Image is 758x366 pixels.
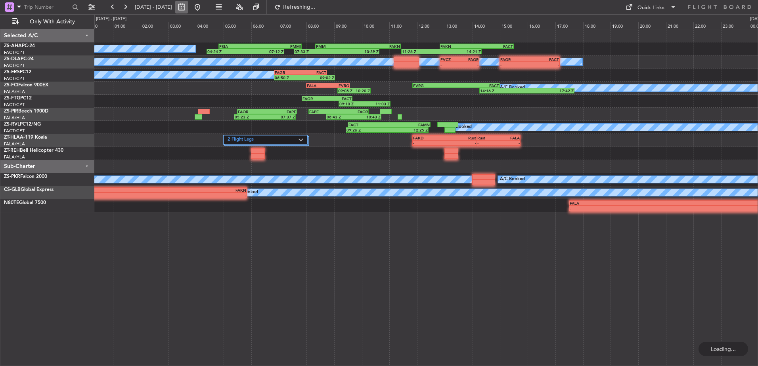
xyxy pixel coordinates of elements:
[4,200,46,205] a: N80TEGlobal 7500
[611,22,638,29] div: 19:00
[364,101,390,106] div: 11:03 Z
[699,342,748,356] div: Loading...
[4,109,18,114] span: ZS-PIR
[24,1,70,13] input: Trip Number
[117,188,246,193] div: FAKN
[224,22,251,29] div: 05:00
[402,49,442,54] div: 11:26 Z
[4,154,25,160] a: FALA/HLA
[275,70,301,75] div: FAGR
[21,19,84,25] span: Only With Activity
[413,83,456,88] div: FVRG
[207,49,245,54] div: 04:24 Z
[275,75,304,80] div: 06:50 Z
[500,62,530,67] div: -
[4,57,34,61] a: ZS-DLAPC-24
[348,122,389,127] div: FACT
[279,22,306,29] div: 07:00
[354,88,370,93] div: 10:20 Z
[528,22,555,29] div: 16:00
[4,89,25,95] a: FALA/HLA
[4,96,32,101] a: ZS-FTGPC12
[271,1,318,13] button: Refreshing...
[530,57,559,62] div: FACT
[473,22,500,29] div: 14:00
[387,128,427,132] div: 12:25 Z
[358,44,400,49] div: FAKN
[459,57,479,62] div: FAOR
[447,121,472,133] div: A/C Booked
[327,114,354,119] div: 08:43 Z
[666,22,694,29] div: 21:00
[334,22,362,29] div: 09:00
[362,22,390,29] div: 10:00
[9,15,86,28] button: Only With Activity
[196,22,224,29] div: 04:00
[417,22,445,29] div: 12:00
[4,200,19,205] span: N80TE
[328,83,349,88] div: FVRG
[638,22,666,29] div: 20:00
[4,187,54,192] a: CS-GLBGlobal Express
[570,206,702,211] div: -
[477,141,498,145] div: -
[4,109,48,114] a: ZS-PIRBeech 1900D
[445,22,473,29] div: 13:00
[500,57,530,62] div: FAOR
[442,49,481,54] div: 14:21 Z
[499,135,520,140] div: FALA
[295,49,337,54] div: 07:33 Z
[4,96,20,101] span: ZS-FTG
[440,44,477,49] div: FAKN
[4,115,25,121] a: FALA/HLA
[4,83,18,88] span: ZS-FCI
[339,101,365,106] div: 09:10 Z
[4,44,22,48] span: ZS-AHA
[477,135,498,140] div: Rust
[327,96,352,101] div: FACT
[4,148,63,153] a: ZT-REHBell Helicopter 430
[499,141,520,145] div: -
[413,141,445,145] div: -
[459,62,479,67] div: -
[440,62,459,67] div: -
[316,44,358,49] div: FMMI
[4,44,35,48] a: ZS-AHAPC-24
[96,16,126,23] div: [DATE] - [DATE]
[309,109,339,114] div: FAPE
[413,135,445,140] div: FAKD
[85,22,113,29] div: 00:00
[622,1,680,13] button: Quick Links
[338,88,354,93] div: 09:08 Z
[4,135,20,140] span: ZT-HLA
[260,44,301,49] div: FMMI
[299,138,303,141] img: arrow-gray.svg
[135,4,172,11] span: [DATE] - [DATE]
[337,49,379,54] div: 10:39 Z
[265,114,295,119] div: 07:37 Z
[354,114,381,119] div: 10:43 Z
[4,102,25,108] a: FACT/CPT
[251,22,279,29] div: 06:00
[4,148,20,153] span: ZT-REH
[477,44,513,49] div: FACT
[117,193,246,198] div: -
[4,135,47,140] a: ZT-HLAA-119 Koala
[168,22,196,29] div: 03:00
[228,137,298,143] label: 2 Flight Legs
[113,22,141,29] div: 01:00
[4,122,20,127] span: ZS-RVL
[306,22,334,29] div: 08:00
[219,44,260,49] div: FSIA
[583,22,611,29] div: 18:00
[235,114,265,119] div: 05:23 Z
[721,22,749,29] div: 23:00
[637,4,664,12] div: Quick Links
[4,57,21,61] span: ZS-DLA
[339,109,368,114] div: FAOR
[141,22,168,29] div: 02:00
[500,173,525,185] div: A/C Booked
[530,62,559,67] div: -
[283,4,316,10] span: Refreshing...
[4,83,48,88] a: ZS-FCIFalcon 900EX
